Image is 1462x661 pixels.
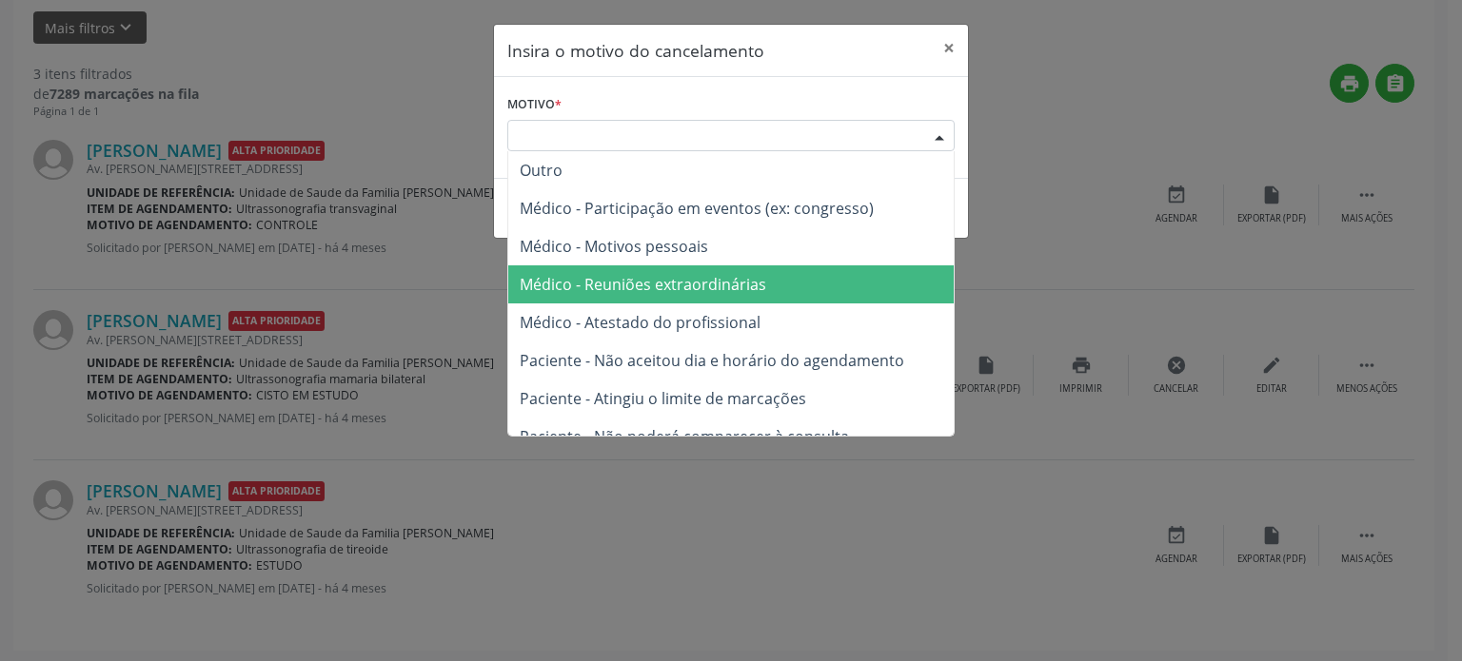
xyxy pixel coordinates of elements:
[520,388,806,409] span: Paciente - Atingiu o limite de marcações
[520,160,563,181] span: Outro
[520,426,849,447] span: Paciente - Não poderá comparecer à consulta
[520,198,874,219] span: Médico - Participação em eventos (ex: congresso)
[930,25,968,71] button: Close
[520,312,761,333] span: Médico - Atestado do profissional
[507,38,764,63] h5: Insira o motivo do cancelamento
[520,350,904,371] span: Paciente - Não aceitou dia e horário do agendamento
[520,236,708,257] span: Médico - Motivos pessoais
[507,90,562,120] label: Motivo
[520,274,766,295] span: Médico - Reuniões extraordinárias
